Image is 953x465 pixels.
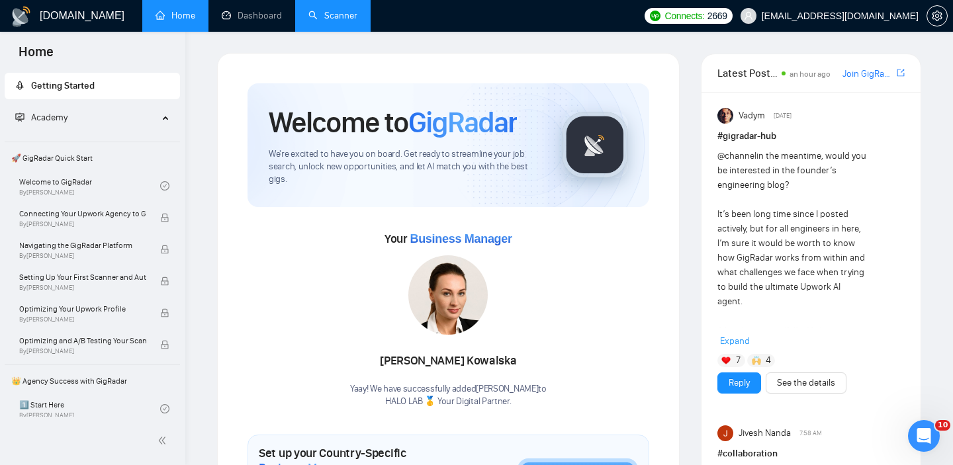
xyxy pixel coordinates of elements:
[6,145,179,171] span: 🚀 GigRadar Quick Start
[927,5,948,26] button: setting
[11,6,32,27] img: logo
[927,11,948,21] a: setting
[160,276,169,286] span: lock
[729,376,750,390] a: Reply
[908,420,940,452] iframe: Intercom live chat
[790,69,831,79] span: an hour ago
[160,404,169,413] span: check-circle
[19,302,146,316] span: Optimizing Your Upwork Profile
[927,11,947,21] span: setting
[385,232,512,246] span: Your
[160,340,169,349] span: lock
[19,171,160,200] a: Welcome to GigRadarBy[PERSON_NAME]
[19,284,146,292] span: By [PERSON_NAME]
[408,255,488,335] img: 1706120076818-multi-152.jpg
[562,112,628,178] img: gigradar-logo.png
[350,396,547,408] p: HALO LAB 🥇 Your Digital Partner .
[720,335,750,347] span: Expand
[19,334,146,347] span: Optimizing and A/B Testing Your Scanner for Better Results
[15,112,24,122] span: fund-projection-screen
[766,372,846,394] button: See the details
[160,245,169,254] span: lock
[31,80,95,91] span: Getting Started
[717,372,761,394] button: Reply
[160,213,169,222] span: lock
[842,67,894,81] a: Join GigRadar Slack Community
[897,67,905,79] a: export
[269,148,541,186] span: We're excited to have you on board. Get ready to streamline your job search, unlock new opportuni...
[736,354,741,367] span: 7
[308,10,357,21] a: searchScanner
[774,110,792,122] span: [DATE]
[717,425,733,441] img: Jivesh Nanda
[766,354,771,367] span: 4
[935,420,950,431] span: 10
[410,232,512,245] span: Business Manager
[707,9,727,23] span: 2669
[19,220,146,228] span: By [PERSON_NAME]
[269,105,517,140] h1: Welcome to
[717,446,905,461] h1: # collaboration
[19,347,146,355] span: By [PERSON_NAME]
[897,67,905,78] span: export
[721,356,731,365] img: ❤️
[752,356,761,365] img: 🙌
[664,9,704,23] span: Connects:
[650,11,660,21] img: upwork-logo.png
[739,108,765,123] span: Vadym
[19,239,146,252] span: Navigating the GigRadar Platform
[717,65,778,81] span: Latest Posts from the GigRadar Community
[350,350,547,372] div: [PERSON_NAME] Kowalska
[15,81,24,90] span: rocket
[15,112,68,123] span: Academy
[5,73,180,99] li: Getting Started
[717,129,905,144] h1: # gigradar-hub
[744,11,753,21] span: user
[19,207,146,220] span: Connecting Your Upwork Agency to GigRadar
[799,427,822,439] span: 7:58 AM
[717,108,733,124] img: Vadym
[19,271,146,284] span: Setting Up Your First Scanner and Auto-Bidder
[408,105,517,140] span: GigRadar
[777,376,835,390] a: See the details
[31,112,68,123] span: Academy
[6,368,179,394] span: 👑 Agency Success with GigRadar
[19,316,146,323] span: By [PERSON_NAME]
[19,252,146,260] span: By [PERSON_NAME]
[717,150,756,161] span: @channel
[158,434,171,447] span: double-left
[739,426,791,441] span: Jivesh Nanda
[160,181,169,190] span: check-circle
[19,394,160,423] a: 1️⃣ Start HereBy[PERSON_NAME]
[350,383,547,408] div: Yaay! We have successfully added [PERSON_NAME] to
[8,42,64,70] span: Home
[156,10,195,21] a: homeHome
[160,308,169,317] span: lock
[222,10,282,21] a: dashboardDashboard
